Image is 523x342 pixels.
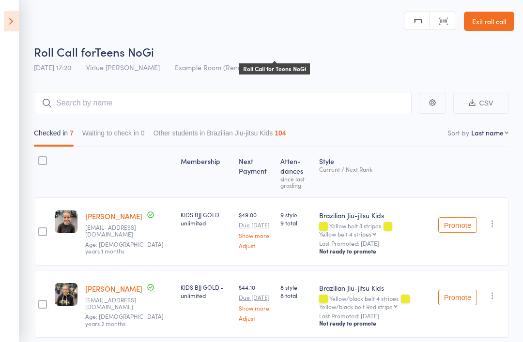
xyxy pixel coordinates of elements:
div: Yellow/black belt 4 stripes [319,295,431,310]
span: [DATE] 17:20 [34,62,71,72]
div: KIDS BJJ GOLD - unlimited [181,210,231,227]
div: 104 [275,129,286,137]
span: 8 total [280,291,311,299]
button: Other students in Brazilian Jiu-jitsu Kids104 [154,124,286,147]
a: Show more [239,305,273,311]
small: Last Promoted: [DATE] [319,240,431,247]
label: Sort by [447,128,469,137]
span: 9 style [280,210,311,219]
div: Next Payment [235,151,277,193]
div: $44.10 [239,283,273,321]
span: Virtue [PERSON_NAME] [86,62,160,72]
div: Yellow belt 3 stripes [319,223,431,237]
div: Style [315,151,434,193]
div: 0 [141,129,145,137]
div: Not ready to promote [319,247,431,255]
img: image1753773401.png [55,210,77,233]
img: image1753773425.png [55,283,77,306]
small: Due [DATE] [239,294,273,301]
div: Roll Call for Teens NoGi [239,63,310,74]
span: 9 total [280,219,311,227]
div: Current / Next Rank [319,166,431,172]
div: 7 [70,129,74,137]
a: [PERSON_NAME] [85,211,142,221]
button: Promote [438,290,477,305]
small: Mickandjenna@live.com [85,297,148,311]
a: Adjust [239,242,273,249]
input: Search by name [34,92,412,114]
div: Not ready to promote [319,319,431,327]
div: Brazilian Jiu-jitsu Kids [319,210,431,220]
small: Mickandjenna@live.com [85,224,148,238]
small: Due [DATE] [239,222,273,228]
span: Age: [DEMOGRAPHIC_DATA] years 2 months [85,312,164,327]
a: Show more [239,232,273,238]
button: Promote [438,217,477,233]
div: KIDS BJJ GOLD - unlimited [181,283,231,299]
small: Last Promoted: [DATE] [319,312,431,319]
button: Waiting to check in0 [82,124,145,147]
div: Last name [471,128,504,137]
div: Atten­dances [277,151,315,193]
span: Example Room (Rename me!) [175,62,267,72]
button: CSV [453,93,508,114]
a: Adjust [239,315,273,321]
a: [PERSON_NAME] [85,283,142,294]
span: 8 style [280,283,311,291]
button: Checked in7 [34,124,74,147]
a: Exit roll call [464,12,514,31]
div: Brazilian Jiu-jitsu Kids [319,283,431,293]
div: Membership [177,151,235,193]
span: Teens NoGi [95,44,154,59]
div: Yellow belt 4 stripes [319,231,371,237]
span: Roll Call for [34,44,95,59]
div: since last grading [280,176,311,188]
div: $49.00 [239,210,273,249]
span: Age: [DEMOGRAPHIC_DATA] years 1 months [85,240,164,255]
div: Yellow/black belt Red stripe [319,303,393,310]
